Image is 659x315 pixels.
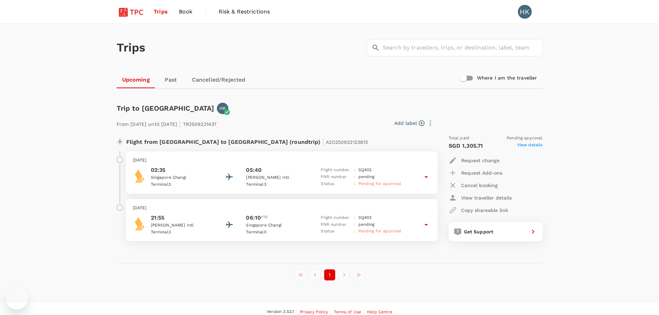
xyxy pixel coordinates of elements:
[334,309,361,314] span: Terms of Use
[133,217,147,231] img: Singapore Airlines
[449,154,500,167] button: Request change
[179,8,193,16] span: Book
[293,269,366,280] nav: pagination navigation
[367,309,392,314] span: Help Centre
[117,72,155,88] a: Upcoming
[219,8,270,16] span: Risk & Restrictions
[322,137,324,147] span: |
[354,214,355,221] p: :
[477,74,537,82] h6: Where I am the traveller
[324,269,335,280] button: page 1
[151,214,213,222] p: 21:55
[321,221,351,228] p: PNR number
[300,309,328,314] span: Privacy Policy
[117,103,214,114] h6: Trip to [GEOGRAPHIC_DATA]
[321,174,351,180] p: PNR number
[449,135,470,142] span: Total paid
[246,166,262,174] p: 05:40
[358,174,375,180] p: pending
[354,228,355,235] p: :
[151,229,213,236] p: Terminal 3
[321,167,351,174] p: Flight number
[246,214,261,222] p: 06:10
[219,105,226,112] p: HK
[358,229,402,233] span: Pending for approval
[449,142,483,150] p: SGD 1,305.71
[394,120,424,127] button: Add label
[449,167,502,179] button: Request Add-ons
[326,139,368,145] span: A20250922123813
[321,214,351,221] p: Flight number
[449,192,512,204] button: View traveller details
[179,119,181,129] span: |
[151,181,213,188] p: Terminal 3
[261,214,268,222] span: +1d
[383,39,543,56] input: Search by travellers, trips, or destination, label, team
[117,4,148,19] img: Tsao Pao Chee Group Pte Ltd
[354,167,355,174] p: :
[133,157,431,164] p: [DATE]
[358,221,375,228] p: pending
[151,166,213,174] p: 02:35
[518,5,532,19] div: HK
[186,72,251,88] a: Cancelled/Rejected
[117,117,217,129] p: From [DATE] until [DATE] TR2509221437
[354,221,355,228] p: :
[449,204,508,216] button: Copy shareable link
[151,174,213,181] p: Singapore Changi
[151,222,213,229] p: [PERSON_NAME] Intl
[461,182,498,189] p: Cancel booking
[507,135,542,142] span: Pending approval
[133,169,147,183] img: Singapore Airlines
[461,169,502,176] p: Request Add-ons
[464,229,494,234] span: Get Support
[246,222,308,229] p: Singapore Changi
[358,167,372,174] p: SQ 402
[461,194,512,201] p: View traveller details
[133,205,431,212] p: [DATE]
[154,8,168,16] span: Trips
[461,157,500,164] p: Request change
[321,228,351,235] p: Status
[117,24,146,72] h1: Trips
[246,181,308,188] p: Terminal 3
[246,229,308,236] p: Terminal 0
[6,287,28,309] iframe: Button to launch messaging window
[461,207,508,214] p: Copy shareable link
[354,180,355,187] p: :
[126,135,368,147] p: Flight from [GEOGRAPHIC_DATA] to [GEOGRAPHIC_DATA] (roundtrip)
[246,174,308,181] p: [PERSON_NAME] Intl
[321,180,351,187] p: Status
[358,181,402,186] span: Pending for approval
[517,142,543,150] span: View details
[155,72,186,88] a: Past
[354,174,355,180] p: :
[358,214,372,221] p: SQ 403
[449,179,498,192] button: Cancel booking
